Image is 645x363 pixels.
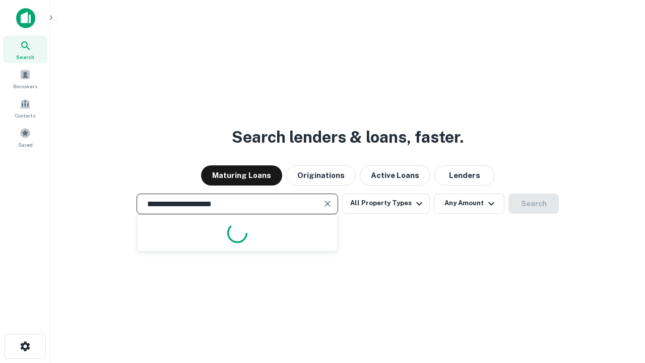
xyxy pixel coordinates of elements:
[320,197,335,211] button: Clear
[3,36,47,63] a: Search
[3,124,47,151] a: Saved
[3,94,47,122] a: Contacts
[286,165,356,186] button: Originations
[342,194,430,214] button: All Property Types
[15,111,35,119] span: Contacts
[595,282,645,331] iframe: Chat Widget
[232,125,464,149] h3: Search lenders & loans, faster.
[13,82,37,90] span: Borrowers
[434,165,495,186] button: Lenders
[3,65,47,92] a: Borrowers
[360,165,430,186] button: Active Loans
[201,165,282,186] button: Maturing Loans
[434,194,504,214] button: Any Amount
[16,53,34,61] span: Search
[16,8,35,28] img: capitalize-icon.png
[18,141,33,149] span: Saved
